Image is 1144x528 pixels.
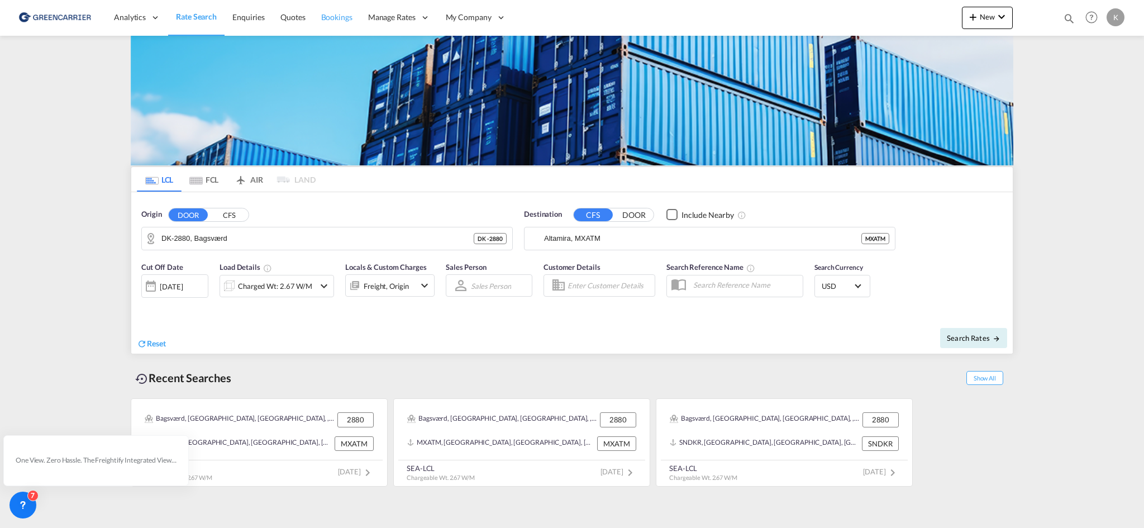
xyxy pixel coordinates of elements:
span: Chargeable Wt. 2.67 W/M [407,474,475,481]
md-tab-item: AIR [226,167,271,192]
div: MXATM [335,436,374,451]
div: MXATM [861,233,889,244]
div: [DATE] [160,282,183,292]
md-select: Sales Person [470,278,512,294]
md-icon: icon-magnify [1063,12,1075,25]
div: Charged Wt: 2.67 W/Micon-chevron-down [220,275,334,297]
md-icon: icon-plus 400-fg [966,10,980,23]
button: icon-plus 400-fgNewicon-chevron-down [962,7,1013,29]
span: Chargeable Wt. 2.67 W/M [669,474,737,481]
div: Charged Wt: 2.67 W/M [238,278,312,294]
span: Destination [524,209,562,220]
div: K [1107,8,1124,26]
md-icon: Chargeable Weight [263,264,272,273]
span: Origin [141,209,161,220]
span: New [966,12,1008,21]
span: Rate Search [176,12,217,21]
div: MXATM [597,436,636,451]
md-icon: Your search will be saved by the below given name [746,264,755,273]
md-icon: icon-airplane [234,173,247,182]
md-input-container: Altamira, MXATM [525,227,895,250]
button: CFS [209,208,249,221]
div: 2880 [600,412,636,427]
md-icon: icon-refresh [137,339,147,349]
div: SNDKR, Dakar, Senegal, Western Africa, Africa [670,436,859,451]
input: Enter Customer Details [568,277,651,294]
span: Locals & Custom Charges [345,263,427,272]
span: Customer Details [544,263,600,272]
div: MXATM, Altamira, Mexico, Mexico & Central America, Americas [145,436,332,451]
recent-search-card: Bagsværd, [GEOGRAPHIC_DATA], [GEOGRAPHIC_DATA], , 2880, [GEOGRAPHIC_DATA], [GEOGRAPHIC_DATA], [GE... [656,398,913,487]
input: Search by Port [544,230,861,247]
md-select: Select Currency: $ USDUnited States Dollar [821,278,864,294]
span: Search Rates [947,334,1000,343]
div: Bagsværd, Gladsaxe, Hareskov, , 2880, Denmark, Northern Europe, Europe [407,412,597,427]
span: [DATE] [338,467,374,476]
div: Include Nearby [681,210,734,221]
md-tab-item: FCL [182,167,226,192]
md-icon: icon-chevron-down [317,279,331,293]
span: Sales Person [446,263,487,272]
span: Load Details [220,263,272,272]
span: Quotes [280,12,305,22]
md-input-container: DK-2880, Bagsværd [142,227,512,250]
md-icon: icon-chevron-right [361,466,374,479]
span: My Company [446,12,492,23]
div: 2880 [862,412,899,427]
div: SEA-LCL [669,463,737,473]
md-icon: icon-chevron-right [623,466,637,479]
md-icon: icon-backup-restore [135,372,149,386]
span: Help [1082,8,1101,27]
span: Cut Off Date [141,263,183,272]
button: Search Ratesicon-arrow-right [940,328,1007,348]
span: Manage Rates [368,12,416,23]
md-tab-item: LCL [137,167,182,192]
div: Help [1082,8,1107,28]
div: Recent Searches [131,365,236,391]
div: icon-refreshReset [137,338,166,350]
span: Search Currency [814,263,863,272]
div: [DATE] [141,274,208,298]
span: Bookings [321,12,352,22]
div: Origin DOOR CFS DK-2880, BagsværdDestination CFS DOORCheckbox No Ink Unchecked: Ignores neighbour... [131,192,1013,354]
div: MXATM, Altamira, Mexico, Mexico & Central America, Americas [407,436,594,451]
span: Analytics [114,12,146,23]
input: Search by Door [161,230,474,247]
img: b0b18ec08afe11efb1d4932555f5f09d.png [17,5,92,30]
md-icon: icon-chevron-down [995,10,1008,23]
div: Bagsværd, Gladsaxe, Hareskov, , 2880, Denmark, Northern Europe, Europe [670,412,860,427]
span: Show All [966,371,1003,385]
md-icon: icon-chevron-right [886,466,899,479]
img: GreenCarrierFCL_LCL.png [131,36,1013,165]
div: Bagsværd, Gladsaxe, Hareskov, , 2880, Denmark, Northern Europe, Europe [145,412,335,427]
div: SEA-LCL [407,463,475,473]
span: USD [822,281,853,291]
recent-search-card: Bagsværd, [GEOGRAPHIC_DATA], [GEOGRAPHIC_DATA], , 2880, [GEOGRAPHIC_DATA], [GEOGRAPHIC_DATA], [GE... [131,398,388,487]
md-icon: icon-chevron-down [418,279,431,292]
md-pagination-wrapper: Use the left and right arrow keys to navigate between tabs [137,167,316,192]
span: [DATE] [863,467,899,476]
button: DOOR [169,208,208,221]
div: Freight Originicon-chevron-down [345,274,435,297]
div: SNDKR [862,436,899,451]
button: DOOR [614,208,654,221]
span: Chargeable Wt. 2.67 W/M [144,474,212,481]
input: Search Reference Name [688,277,803,293]
span: Reset [147,339,166,348]
div: icon-magnify [1063,12,1075,29]
md-icon: icon-arrow-right [993,335,1000,343]
div: 2880 [337,412,374,427]
span: [DATE] [600,467,637,476]
md-datepicker: Select [141,297,150,312]
span: Enquiries [232,12,265,22]
md-checkbox: Checkbox No Ink [666,209,734,221]
recent-search-card: Bagsværd, [GEOGRAPHIC_DATA], [GEOGRAPHIC_DATA], , 2880, [GEOGRAPHIC_DATA], [GEOGRAPHIC_DATA], [GE... [393,398,650,487]
span: Search Reference Name [666,263,755,272]
div: Freight Origin [364,278,409,294]
md-icon: Unchecked: Ignores neighbouring ports when fetching rates.Checked : Includes neighbouring ports w... [737,211,746,220]
button: CFS [574,208,613,221]
span: DK - 2880 [478,235,503,242]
